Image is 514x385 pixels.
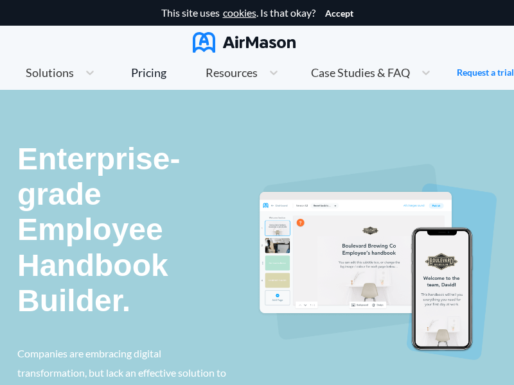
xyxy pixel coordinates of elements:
button: Accept cookies [325,8,353,19]
img: AirMason Logo [193,32,296,53]
a: Request a trial [457,66,514,79]
div: Pricing [131,67,166,78]
a: cookies [223,7,256,19]
a: Pricing [131,61,166,84]
p: Enterprise-grade Employee Handbook Builder. [17,141,226,318]
span: Resources [206,67,258,78]
img: handbook intro [257,164,497,360]
span: Case Studies & FAQ [311,67,410,78]
span: Solutions [26,67,74,78]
